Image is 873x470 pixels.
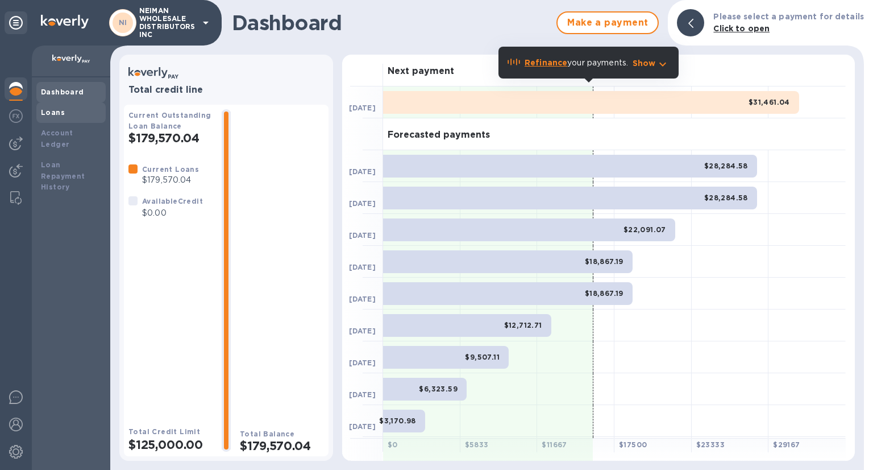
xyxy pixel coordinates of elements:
[41,129,73,149] b: Account Ledger
[349,231,376,240] b: [DATE]
[9,109,23,123] img: Foreign exchange
[128,427,200,436] b: Total Credit Limit
[128,111,211,130] b: Current Outstanding Loan Balance
[142,197,203,205] b: Available Credit
[419,385,458,393] b: $6,323.59
[142,207,203,219] p: $0.00
[623,225,666,234] b: $22,091.07
[585,289,623,298] b: $18,867.19
[349,358,376,367] b: [DATE]
[585,257,623,266] b: $18,867.19
[128,438,213,452] h2: $125,000.00
[567,16,648,30] span: Make a payment
[773,440,800,449] b: $ 29167
[41,160,85,192] b: Loan Repayment History
[41,108,65,117] b: Loans
[240,430,294,438] b: Total Balance
[379,417,416,425] b: $3,170.98
[633,57,670,69] button: Show
[633,57,656,69] p: Show
[388,130,490,141] h3: Forecasted payments
[349,104,376,112] b: [DATE]
[349,327,376,335] b: [DATE]
[465,353,500,361] b: $9,507.11
[139,7,196,39] p: NEIMAN WHOLESALE DISTRIBUTORS INC
[128,85,324,96] h3: Total credit line
[240,439,324,453] h2: $179,570.04
[749,98,790,106] b: $31,461.04
[349,390,376,399] b: [DATE]
[525,57,628,69] p: your payments.
[504,321,542,329] b: $12,712.71
[5,11,27,34] div: Unpin categories
[525,58,567,67] b: Refinance
[704,162,748,170] b: $28,284.58
[142,165,199,174] b: Current Loans
[713,12,864,21] b: Please select a payment for details
[232,11,551,35] h1: Dashboard
[713,24,770,33] b: Click to open
[119,18,127,27] b: NI
[556,11,659,34] button: Make a payment
[349,167,376,176] b: [DATE]
[128,131,213,145] h2: $179,570.04
[619,440,647,449] b: $ 17500
[349,263,376,271] b: [DATE]
[41,88,84,96] b: Dashboard
[142,174,199,186] p: $179,570.04
[388,66,454,77] h3: Next payment
[349,199,376,208] b: [DATE]
[349,422,376,431] b: [DATE]
[704,193,748,202] b: $28,284.58
[349,295,376,303] b: [DATE]
[41,15,89,28] img: Logo
[696,440,725,449] b: $ 23333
